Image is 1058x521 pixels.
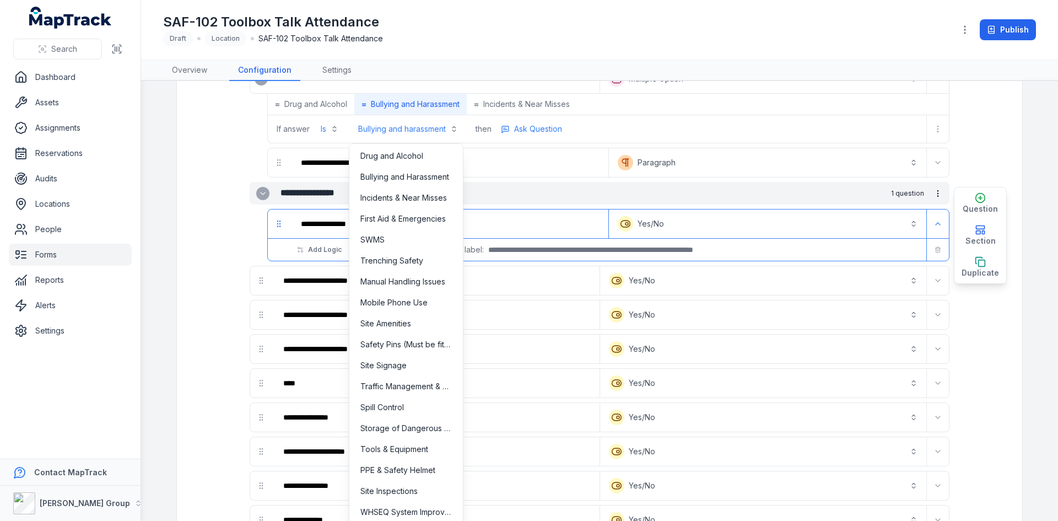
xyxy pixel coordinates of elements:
[360,360,407,371] span: Site Signage
[360,339,452,350] span: Safety Pins (Must be fitted at all times)
[360,192,447,203] span: Incidents & Near Misses
[360,151,423,162] span: Drug and Alcohol
[360,318,411,329] span: Site Amenities
[360,171,449,182] span: Bullying and Harassment
[360,297,428,308] span: Mobile Phone Use
[360,213,446,224] span: First Aid & Emergencies
[360,381,452,392] span: Traffic Management & Public Safety
[360,423,452,434] span: Storage of Dangerous Goods
[360,402,404,413] span: Spill Control
[360,255,423,266] span: Trenching Safety
[360,444,428,455] span: Tools & Equipment
[352,119,465,139] button: Bullying and harassment
[360,234,385,245] span: SWMS
[360,465,435,476] span: PPE & Safety Helmet
[360,486,418,497] span: Site Inspections
[360,507,452,518] span: WHSEQ System Improvements
[360,276,445,287] span: Manual Handling Issues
